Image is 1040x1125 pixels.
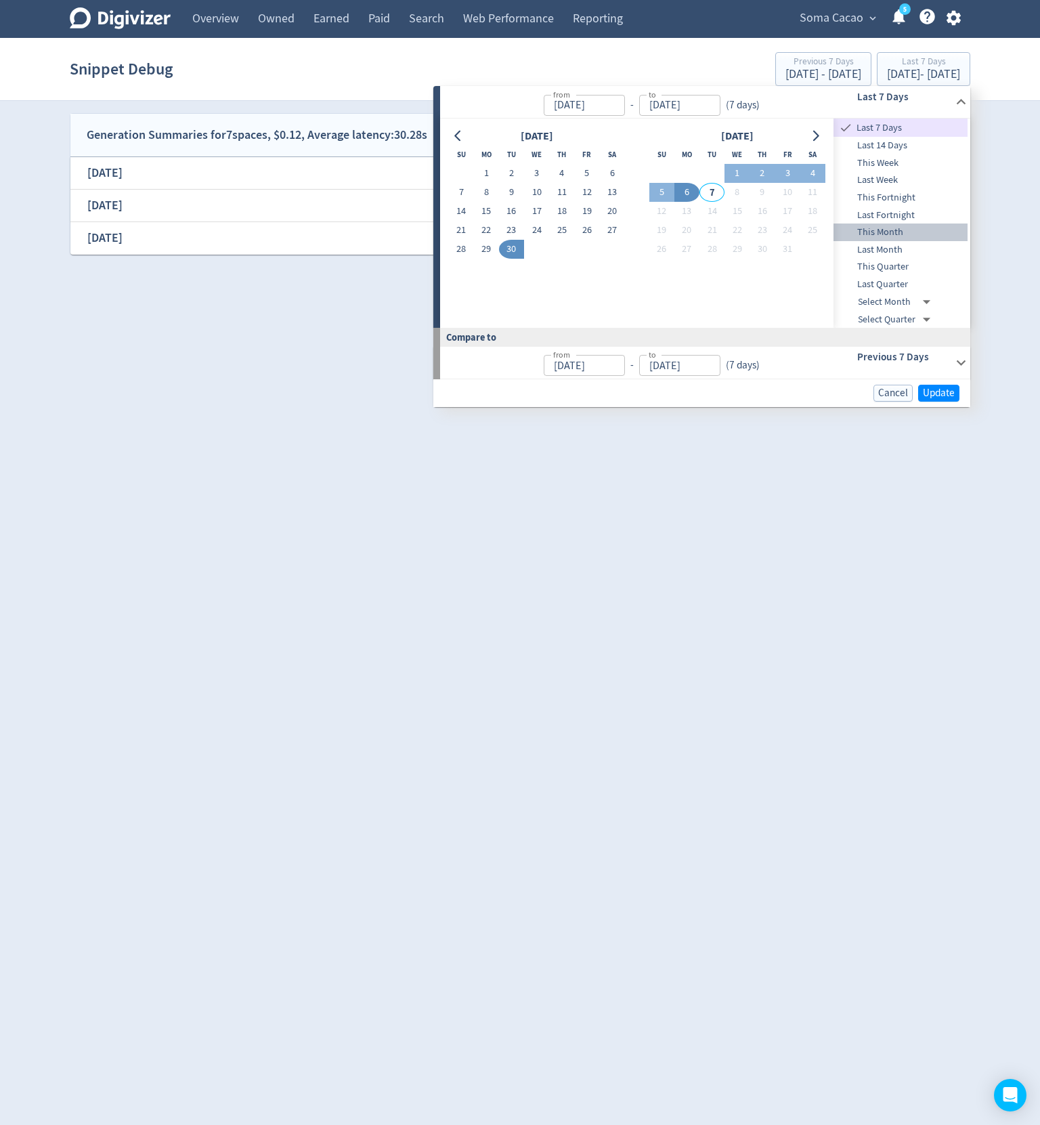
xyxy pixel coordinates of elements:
[674,221,699,240] button: 20
[833,224,968,241] div: This Month
[549,164,574,183] button: 4
[724,145,750,164] th: Wednesday
[720,358,760,373] div: ( 7 days )
[81,158,129,188] div: [DATE]
[699,145,724,164] th: Tuesday
[857,349,950,365] h6: Previous 7 Days
[524,221,549,240] button: 24
[750,183,775,202] button: 9
[800,202,825,221] button: 18
[649,183,674,202] button: 5
[800,183,825,202] button: 11
[854,121,968,135] span: Last 7 Days
[785,68,861,81] div: [DATE] - [DATE]
[574,183,599,202] button: 12
[833,258,968,276] div: This Quarter
[440,347,970,379] div: from-to(7 days)Previous 7 Days
[600,221,625,240] button: 27
[574,202,599,221] button: 19
[499,145,524,164] th: Tuesday
[806,127,825,146] button: Go to next month
[674,183,699,202] button: 6
[878,388,908,398] span: Cancel
[800,7,863,29] span: Soma Cacao
[553,349,570,360] label: from
[649,240,674,259] button: 26
[524,164,549,183] button: 3
[800,164,825,183] button: 4
[649,202,674,221] button: 12
[499,221,524,240] button: 23
[524,202,549,221] button: 17
[795,7,880,29] button: Soma Cacao
[833,259,968,274] span: This Quarter
[649,145,674,164] th: Sunday
[649,89,656,100] label: to
[449,240,474,259] button: 28
[499,183,524,202] button: 9
[649,349,656,360] label: to
[81,224,129,253] div: [DATE]
[449,202,474,221] button: 14
[474,221,499,240] button: 22
[474,183,499,202] button: 8
[699,221,724,240] button: 21
[699,183,724,202] button: 7
[858,311,936,328] div: Select Quarter
[553,89,570,100] label: from
[549,221,574,240] button: 25
[574,221,599,240] button: 26
[600,164,625,183] button: 6
[699,202,724,221] button: 14
[499,164,524,183] button: 2
[574,145,599,164] th: Friday
[549,183,574,202] button: 11
[724,202,750,221] button: 15
[625,98,639,113] div: -
[449,145,474,164] th: Sunday
[87,125,427,145] div: Generation Summaries for 7 spaces, $ 0.12 , Average latency: 30.28s
[887,57,960,68] div: Last 7 Days
[775,202,800,221] button: 17
[600,183,625,202] button: 13
[833,119,968,137] div: Last 7 Days
[775,52,871,86] button: Previous 7 Days[DATE] - [DATE]
[549,145,574,164] th: Thursday
[674,145,699,164] th: Monday
[750,221,775,240] button: 23
[750,164,775,183] button: 2
[524,183,549,202] button: 10
[625,358,639,373] div: -
[440,119,970,328] div: from-to(7 days)Last 7 Days
[649,221,674,240] button: 19
[70,157,970,190] div: [DATE]Generations:1Spaces:1Average latency:24.93sCost: $0.0151
[70,222,970,255] div: [DATE]Generations:5Spaces:4Average latency:29.16sCost: $0.026
[750,240,775,259] button: 30
[899,3,911,15] a: 5
[873,385,913,402] button: Cancel
[449,221,474,240] button: 21
[918,385,959,402] button: Update
[717,127,758,146] div: [DATE]
[833,119,968,328] nav: presets
[724,183,750,202] button: 8
[833,207,968,224] div: Last Fortnight
[775,221,800,240] button: 24
[70,190,970,222] div: [DATE]Generations:7Spaces:3Average latency:31.84sCost: $0.0814
[887,68,960,81] div: [DATE] - [DATE]
[724,221,750,240] button: 22
[877,52,970,86] button: Last 7 Days[DATE]- [DATE]
[833,276,968,293] div: Last Quarter
[867,12,879,24] span: expand_more
[474,145,499,164] th: Monday
[833,156,968,171] span: This Week
[994,1079,1026,1111] div: Open Intercom Messenger
[833,171,968,189] div: Last Week
[750,145,775,164] th: Thursday
[433,328,970,346] div: Compare to
[474,240,499,259] button: 29
[81,191,129,220] div: [DATE]
[833,242,968,257] span: Last Month
[440,86,970,119] div: from-to(7 days)Last 7 Days
[800,145,825,164] th: Saturday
